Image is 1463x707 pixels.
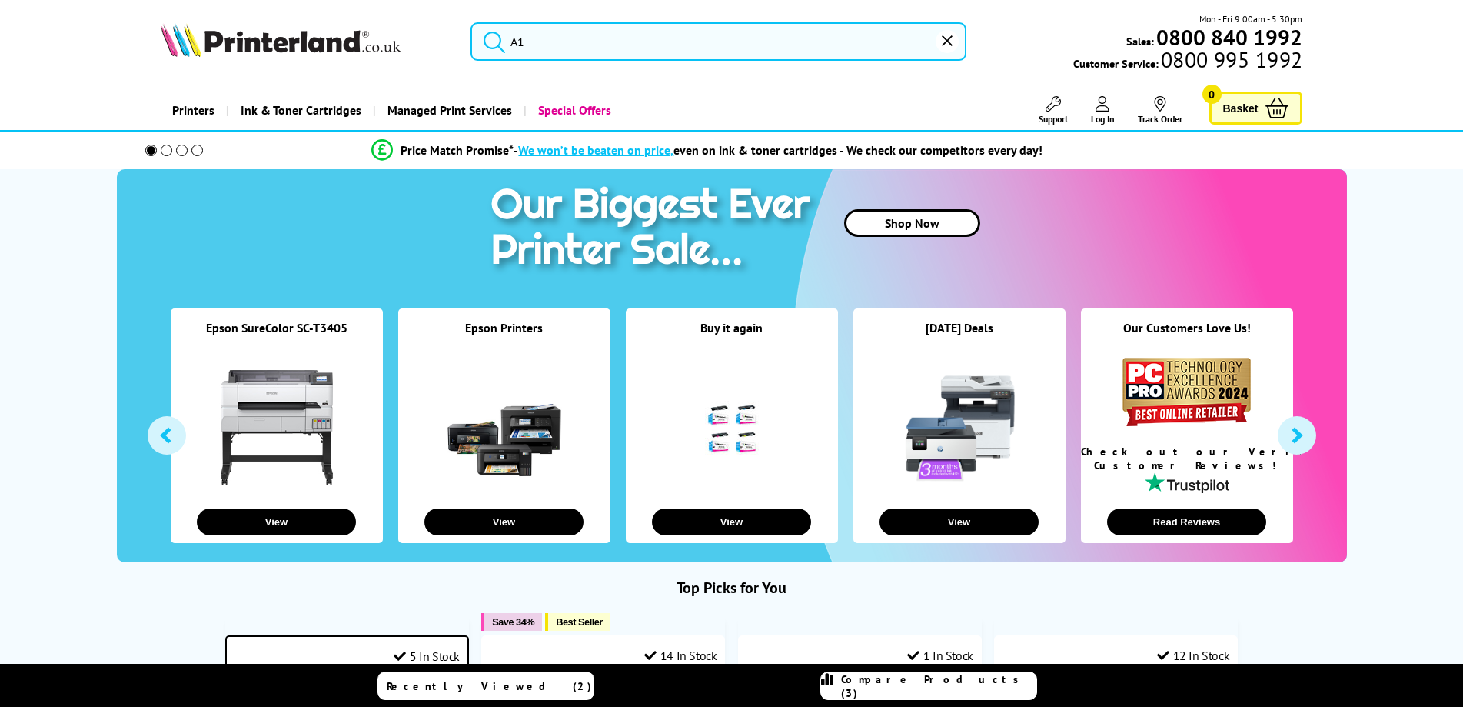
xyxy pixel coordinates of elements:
[853,320,1066,355] div: [DATE] Deals
[1159,52,1302,67] span: 0800 995 1992
[524,91,623,130] a: Special Offers
[1091,113,1115,125] span: Log In
[1091,96,1115,125] a: Log In
[1081,445,1293,472] div: Check out our Verified Customer Reviews!
[518,142,673,158] span: We won’t be beaten on price,
[1199,12,1302,26] span: Mon - Fri 9:00am - 5:30pm
[1107,509,1266,535] button: Read Reviews
[481,613,542,631] button: Save 34%
[226,91,373,130] a: Ink & Toner Cartridges
[644,648,717,663] div: 14 In Stock
[907,648,973,663] div: 1 In Stock
[841,672,1036,700] span: Compare Products (3)
[1073,52,1302,71] span: Customer Service:
[373,91,524,130] a: Managed Print Services
[197,509,356,535] button: View
[394,649,460,664] div: 5 In Stock
[161,23,452,60] a: Printerland Logo
[1202,85,1222,104] span: 0
[161,91,226,130] a: Printers
[125,137,1291,164] li: modal_Promise
[844,209,980,237] a: Shop Now
[1154,30,1302,45] a: 0800 840 1992
[1138,96,1182,125] a: Track Order
[377,672,594,700] a: Recently Viewed (2)
[483,169,826,290] img: printer sale
[1126,34,1154,48] span: Sales:
[470,22,966,61] input: Sea
[652,509,811,535] button: View
[1223,98,1259,118] span: Basket
[424,509,584,535] button: View
[545,613,610,631] button: Best Seller
[387,679,592,693] span: Recently Viewed (2)
[241,91,361,130] span: Ink & Toner Cartridges
[820,672,1037,700] a: Compare Products (3)
[1039,96,1068,125] a: Support
[1156,23,1302,52] b: 0800 840 1992
[1039,113,1068,125] span: Support
[401,142,514,158] span: Price Match Promise*
[514,142,1042,158] div: - even on ink & toner cartridges - We check our competitors every day!
[1209,92,1303,125] a: Basket 0
[700,320,763,335] a: Buy it again
[465,320,543,335] a: Epson Printers
[206,320,347,335] a: Epson SureColor SC-T3405
[1081,320,1293,355] div: Our Customers Love Us!
[1157,648,1229,663] div: 12 In Stock
[556,616,603,628] span: Best Seller
[879,509,1039,535] button: View
[492,616,534,628] span: Save 34%
[161,23,401,57] img: Printerland Logo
